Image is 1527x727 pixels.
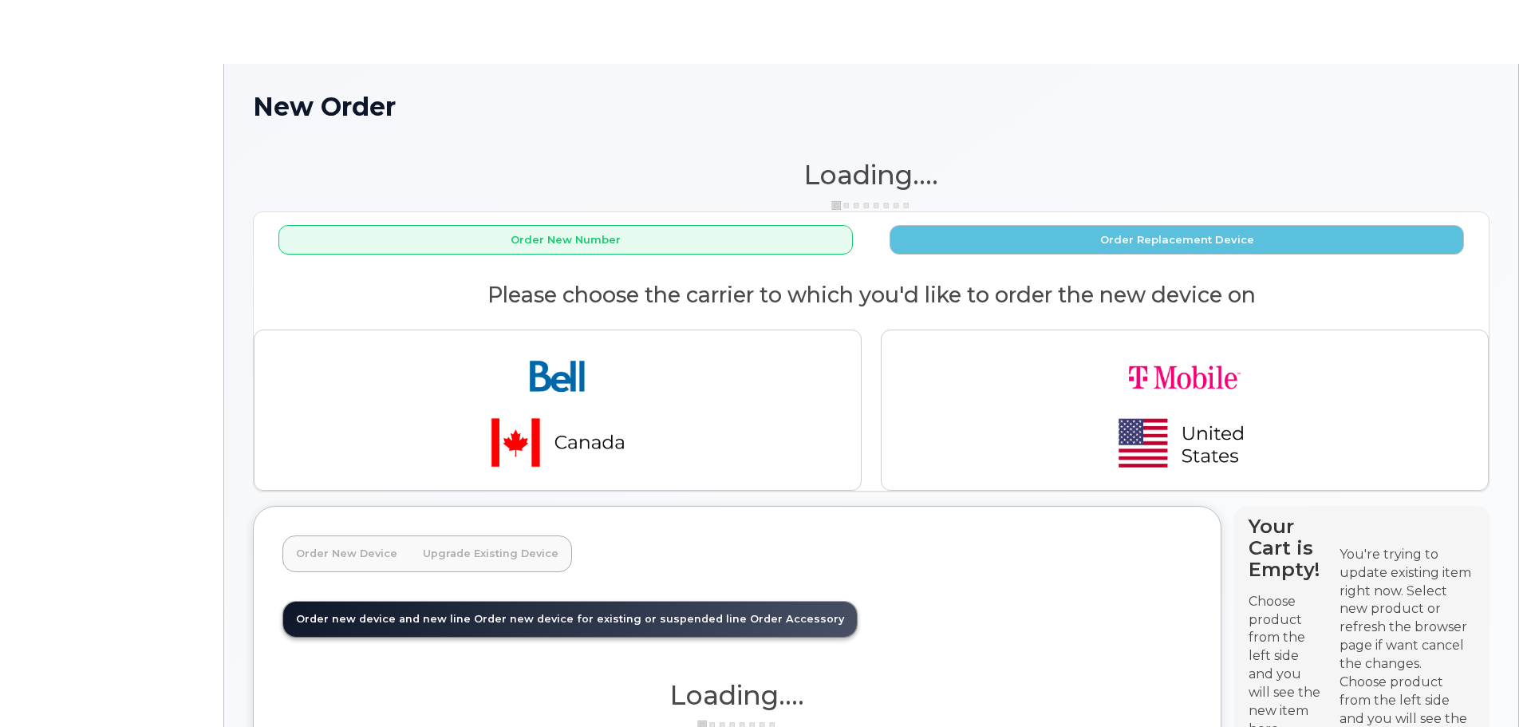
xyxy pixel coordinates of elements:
[278,225,853,255] button: Order New Number
[253,93,1490,121] h1: New Order
[750,613,844,625] span: Order Accessory
[254,283,1489,307] h2: Please choose the carrier to which you'd like to order the new device on
[890,225,1464,255] button: Order Replacement Device
[1073,343,1296,477] img: t-mobile-78392d334a420d5b7f0e63d4fa81f6287a21d394dc80d677554bb55bbab1186f.png
[446,343,669,477] img: bell-18aeeabaf521bd2b78f928a02ee3b89e57356879d39bd386a17a7cccf8069aed.png
[1249,516,1325,580] h4: Your Cart is Empty!
[831,200,911,211] img: ajax-loader-3a6953c30dc77f0bf724df975f13086db4f4c1262e45940f03d1251963f1bf2e.gif
[474,613,747,625] span: Order new device for existing or suspended line
[282,681,1192,709] h1: Loading....
[296,613,471,625] span: Order new device and new line
[410,536,571,571] a: Upgrade Existing Device
[283,536,410,571] a: Order New Device
[253,160,1490,189] h1: Loading....
[1340,546,1475,674] div: You're trying to update existing item right now. Select new product or refresh the browser page i...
